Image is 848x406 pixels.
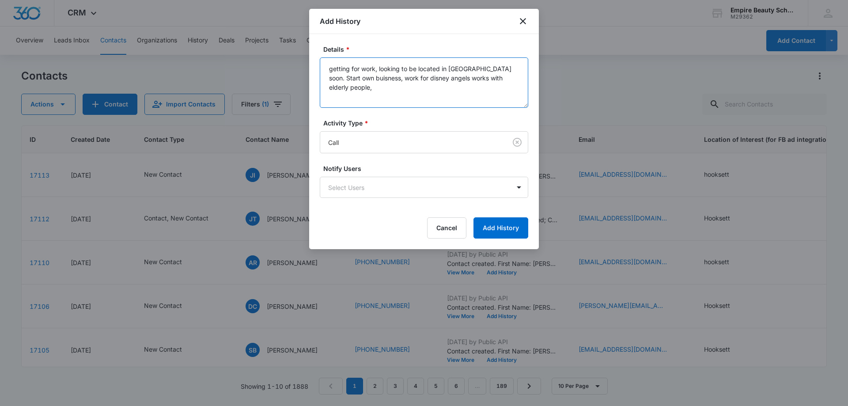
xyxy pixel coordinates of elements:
label: Activity Type [323,118,532,128]
button: close [518,16,528,27]
textarea: getting for work, looking to be located in [GEOGRAPHIC_DATA] soon. Start own buisness, work for d... [320,57,528,108]
label: Details [323,45,532,54]
h1: Add History [320,16,360,27]
button: Add History [473,217,528,239]
label: Notify Users [323,164,532,173]
button: Cancel [427,217,466,239]
button: Clear [510,135,524,149]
